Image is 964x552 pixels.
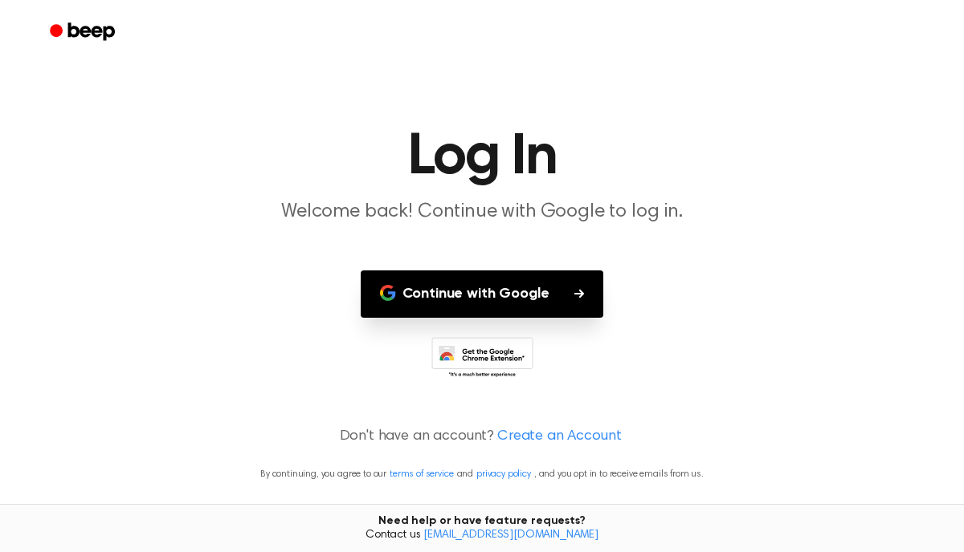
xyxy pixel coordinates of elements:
a: privacy policy [476,469,531,479]
a: Create an Account [497,426,621,448]
a: terms of service [390,469,453,479]
p: Welcome back! Continue with Google to log in. [174,199,790,225]
p: By continuing, you agree to our and , and you opt in to receive emails from us. [19,467,945,481]
p: Don't have an account? [19,426,945,448]
button: Continue with Google [361,270,604,318]
h1: Log In [71,128,893,186]
a: Beep [39,17,129,48]
a: [EMAIL_ADDRESS][DOMAIN_NAME] [423,530,598,541]
span: Contact us [10,529,954,543]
